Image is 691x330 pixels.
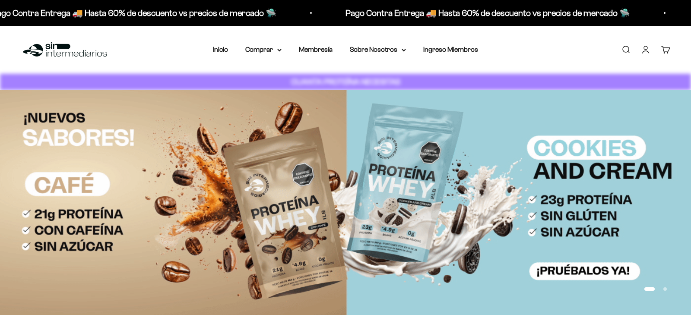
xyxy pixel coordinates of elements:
a: Ingreso Miembros [423,46,478,53]
summary: Sobre Nosotros [350,44,406,55]
p: Pago Contra Entrega 🚚 Hasta 60% de descuento vs precios de mercado 🛸 [298,6,582,20]
summary: Comprar [245,44,282,55]
a: Inicio [213,46,228,53]
strong: CUANTA PROTEÍNA NECESITAS [291,77,400,86]
a: Membresía [299,46,333,53]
